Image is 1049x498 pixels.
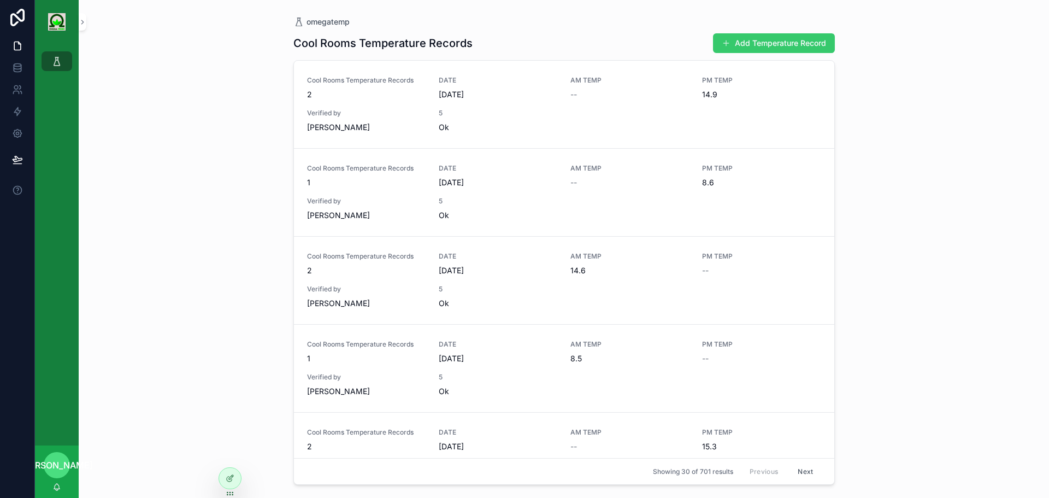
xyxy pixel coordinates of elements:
span: 2 [307,441,426,452]
a: Cool Rooms Temperature Records1DATE[DATE]AM TEMP--PM TEMP8.6Verified by[PERSON_NAME]5Ok [294,148,834,236]
span: AM TEMP [570,428,689,437]
span: AM TEMP [570,252,689,261]
span: DATE [439,76,557,85]
span: PM TEMP [702,340,821,349]
span: -- [570,89,577,100]
a: Cool Rooms Temperature Records2DATE[DATE]AM TEMP--PM TEMP14.9Verified by[PERSON_NAME]5Ok [294,61,834,148]
span: -- [570,441,577,452]
span: AM TEMP [570,76,689,85]
span: Verified by [307,197,426,206]
button: Next [790,463,821,480]
span: 5 [439,373,557,382]
span: [PERSON_NAME] [307,298,426,309]
span: [PERSON_NAME] [307,210,426,221]
span: -- [702,265,709,276]
span: DATE [439,340,557,349]
span: 1 [307,177,426,188]
span: Verified by [307,109,426,118]
span: omegatemp [307,16,350,27]
span: Verified by [307,285,426,294]
span: 2 [307,265,426,276]
span: 14.6 [570,265,689,276]
span: 5 [439,285,557,294]
span: AM TEMP [570,164,689,173]
span: Verified by [307,373,426,382]
span: Cool Rooms Temperature Records [307,164,426,173]
a: Cool Rooms Temperature Records2DATE[DATE]AM TEMP14.6PM TEMP--Verified by[PERSON_NAME]5Ok [294,236,834,324]
span: -- [702,353,709,364]
img: App logo [48,13,66,31]
span: [DATE] [439,89,557,100]
span: [DATE] [439,265,557,276]
span: PM TEMP [702,164,821,173]
span: 1 [307,353,426,364]
h1: Cool Rooms Temperature Records [293,36,473,51]
span: [DATE] [439,441,557,452]
span: Ok [439,298,557,309]
span: DATE [439,428,557,437]
span: 2 [307,89,426,100]
span: Cool Rooms Temperature Records [307,76,426,85]
span: [DATE] [439,353,557,364]
span: Cool Rooms Temperature Records [307,252,426,261]
span: DATE [439,252,557,261]
span: 8.6 [702,177,821,188]
span: DATE [439,164,557,173]
span: PM TEMP [702,428,821,437]
span: Ok [439,122,557,133]
span: Ok [439,210,557,221]
a: omegatemp [293,16,350,27]
span: Ok [439,386,557,397]
span: 8.5 [570,353,689,364]
span: Cool Rooms Temperature Records [307,428,426,437]
span: [PERSON_NAME] [307,122,426,133]
span: Cool Rooms Temperature Records [307,340,426,349]
span: 14.9 [702,89,821,100]
span: Showing 30 of 701 results [653,467,733,476]
span: PM TEMP [702,76,821,85]
span: PM TEMP [702,252,821,261]
span: 5 [439,109,557,118]
div: scrollable content [35,44,79,85]
span: [PERSON_NAME] [21,459,93,472]
span: -- [570,177,577,188]
button: Add Temperature Record [713,33,835,53]
span: 15.3 [702,441,821,452]
span: AM TEMP [570,340,689,349]
a: Cool Rooms Temperature Records1DATE[DATE]AM TEMP8.5PM TEMP--Verified by[PERSON_NAME]5Ok [294,324,834,412]
span: 5 [439,197,557,206]
span: [PERSON_NAME] [307,386,426,397]
span: [DATE] [439,177,557,188]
